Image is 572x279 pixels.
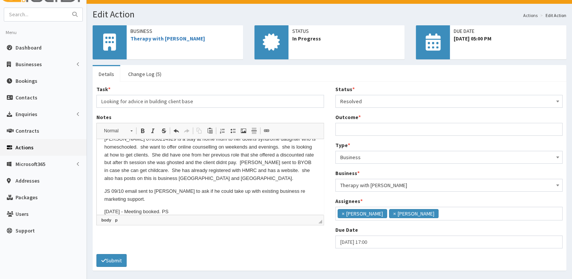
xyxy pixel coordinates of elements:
a: body element [100,217,113,223]
a: Normal [100,126,136,136]
span: Enquiries [16,111,37,118]
li: Edit Action [538,12,566,19]
span: Dashboard [16,44,42,51]
span: Bookings [16,77,37,84]
span: × [342,210,344,217]
p: JS 09/10 email sent to [PERSON_NAME] to ask if he could take up with existing business re marketi... [8,48,219,64]
a: Insert Horizontal Line [249,126,259,136]
span: Users [16,211,29,217]
label: Status [335,85,355,93]
span: Addresses [16,177,40,184]
span: Business [335,151,563,164]
span: Resolved [335,95,563,108]
span: Status [292,27,401,35]
span: Actions [16,144,34,151]
span: Contracts [16,127,39,134]
a: p element [113,217,119,223]
a: Strike Through [158,126,169,136]
h1: Edit Action [93,9,566,19]
iframe: Rich Text Editor, notes [97,139,324,215]
span: Microsoft365 [16,161,45,167]
button: Submit [96,254,127,267]
a: Insert/Remove Bulleted List [228,126,238,136]
span: Contacts [16,94,37,101]
a: Image [238,126,249,136]
label: Type [335,141,350,149]
span: Normal [100,126,127,136]
a: Paste (Ctrl+V) [205,126,215,136]
p: [DATE] - Meeting booked. PS [8,69,219,77]
input: Search... [4,8,68,21]
span: Support [16,227,35,234]
a: Italic (Ctrl+I) [148,126,158,136]
a: Copy (Ctrl+C) [194,126,205,136]
a: Details [93,66,120,82]
span: In Progress [292,35,401,42]
a: Redo (Ctrl+Y) [181,126,192,136]
span: Therapy with Lisa Wastney [335,179,563,192]
label: Outcome [335,113,361,121]
label: Task [96,85,110,93]
span: [DATE] 05:00 PM [454,35,563,42]
span: × [393,210,396,217]
label: Notes [96,113,112,121]
a: Therapy with [PERSON_NAME] [130,35,205,42]
li: Julie Sweeney [338,209,387,218]
span: Businesses [16,61,42,68]
span: Packages [16,194,38,201]
a: Link (Ctrl+L) [261,126,272,136]
a: Insert/Remove Numbered List [217,126,228,136]
li: Paul Slade [389,209,439,218]
span: Drag to resize [318,220,322,223]
span: Due Date [454,27,563,35]
a: Change Log (5) [122,66,167,82]
a: Bold (Ctrl+B) [137,126,148,136]
label: Due Date [335,226,358,234]
span: Resolved [340,96,558,107]
label: Business [335,169,360,177]
a: Undo (Ctrl+Z) [171,126,181,136]
label: Assignees [335,197,363,205]
span: Therapy with Lisa Wastney [340,180,558,191]
span: Business [340,152,558,163]
a: Actions [523,12,538,19]
span: Business [130,27,239,35]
